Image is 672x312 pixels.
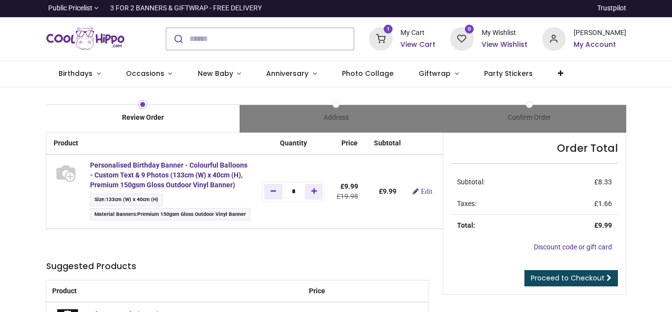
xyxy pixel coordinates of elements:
span: 9.99 [598,221,612,229]
span: 9.99 [383,187,397,195]
th: Product [46,133,84,155]
a: View Wishlist [482,40,527,50]
a: Trustpilot [597,3,626,13]
span: £ [594,178,612,186]
h4: Order Total [451,141,618,155]
div: 3 FOR 2 BANNERS & GIFTWRAP - FREE DELIVERY [110,3,262,13]
div: Address [240,113,433,123]
span: 8.33 [598,178,612,186]
del: £ [336,192,358,200]
span: Material Banners [94,211,136,217]
div: My Cart [400,28,435,38]
span: £ [340,182,358,190]
a: Occasions [113,61,185,87]
sup: 1 [384,25,393,34]
a: My Account [574,40,626,50]
span: Party Stickers [484,69,533,78]
div: Confirm Order [433,113,626,123]
span: Birthdays [59,69,92,78]
span: Photo Collage [342,69,394,78]
a: Anniversary [254,61,330,87]
a: Birthdays [46,61,114,87]
div: My Wishlist [482,28,527,38]
a: Logo of Cool Hippo [46,25,125,53]
button: Submit [166,28,189,50]
img: S68316 - [BN-03204-133W40H-BANNER_VY] Personalised Birthday Banner - Colourful Balloons - Custom ... [54,161,78,185]
span: Premium 150gsm Gloss Outdoor Vinyl Banner [137,211,246,217]
span: Size [94,196,104,203]
b: £ [379,187,397,195]
span: Anniversary [266,69,308,78]
th: Price [303,280,333,303]
span: 1.66 [598,200,612,208]
a: New Baby [185,61,254,87]
span: Occasions [126,69,164,78]
img: Cool Hippo [46,25,125,53]
span: Quantity [280,139,307,147]
div: Review Order [46,113,240,123]
h5: Suggested Products [46,260,428,273]
a: View Cart [400,40,435,50]
th: Product [46,280,303,303]
a: Discount code or gift card [534,243,612,251]
sup: 0 [465,25,474,34]
th: Price [331,133,368,155]
a: Giftwrap [406,61,472,87]
td: Subtotal: [451,172,547,193]
span: Proceed to Checkout [531,273,605,283]
span: Public Pricelist [48,3,92,13]
a: Personalised Birthday Banner - Colourful Balloons - Custom Text & 9 Photos (133cm (W) x 40cm (H),... [90,161,247,188]
span: : [90,194,163,206]
span: £ [594,200,612,208]
a: Proceed to Checkout [524,270,618,287]
span: 19.98 [340,192,358,200]
a: 0 [450,34,474,42]
td: Taxes: [451,193,547,215]
span: : [90,208,251,220]
span: New Baby [198,69,233,78]
a: 1 [369,34,393,42]
strong: Total: [457,221,475,229]
span: Giftwrap [419,69,451,78]
span: Edit [421,188,432,195]
th: Subtotal [368,133,407,155]
strong: £ [594,221,612,229]
a: Add one [305,184,323,200]
a: Edit [413,188,432,195]
a: Remove one [264,184,282,200]
span: 133cm (W) x 40cm (H) [106,196,158,203]
span: 9.99 [344,182,358,190]
div: [PERSON_NAME] [574,28,626,38]
a: Public Pricelist [46,3,99,13]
